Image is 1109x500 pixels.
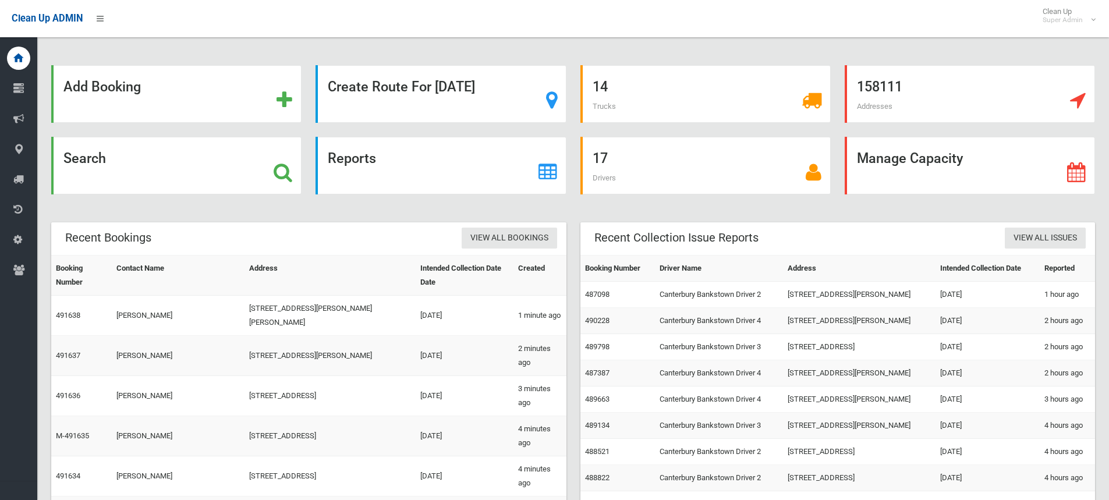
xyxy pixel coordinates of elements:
td: [DATE] [936,413,1040,439]
a: Add Booking [51,65,302,123]
a: 490228 [585,316,610,325]
strong: Reports [328,150,376,166]
td: [DATE] [936,386,1040,413]
td: 2 hours ago [1040,360,1095,386]
header: Recent Collection Issue Reports [580,226,773,249]
td: Canterbury Bankstown Driver 2 [655,439,783,465]
td: [STREET_ADDRESS][PERSON_NAME] [783,360,936,386]
td: [STREET_ADDRESS] [783,465,936,491]
td: [DATE] [936,439,1040,465]
a: 487098 [585,290,610,299]
td: Canterbury Bankstown Driver 3 [655,413,783,439]
th: Reported [1040,256,1095,282]
a: View All Issues [1005,228,1086,249]
td: Canterbury Bankstown Driver 4 [655,360,783,386]
td: [STREET_ADDRESS] [783,334,936,360]
td: 4 minutes ago [513,456,566,497]
td: [DATE] [936,308,1040,334]
th: Address [245,256,416,296]
td: 4 hours ago [1040,465,1095,491]
span: Clean Up ADMIN [12,13,83,24]
td: [DATE] [936,360,1040,386]
td: [PERSON_NAME] [112,336,245,376]
strong: 14 [593,79,608,95]
strong: 158111 [857,79,902,95]
td: 4 hours ago [1040,439,1095,465]
a: M-491635 [56,431,89,440]
th: Booking Number [580,256,655,282]
td: [STREET_ADDRESS] [245,456,416,497]
td: [STREET_ADDRESS][PERSON_NAME] [245,336,416,376]
span: Drivers [593,173,616,182]
th: Driver Name [655,256,783,282]
td: [STREET_ADDRESS] [783,439,936,465]
a: 491637 [56,351,80,360]
a: 491634 [56,471,80,480]
header: Recent Bookings [51,226,165,249]
td: 2 hours ago [1040,308,1095,334]
td: [STREET_ADDRESS][PERSON_NAME] [783,413,936,439]
a: 17 Drivers [580,137,831,194]
td: 3 minutes ago [513,376,566,416]
td: [STREET_ADDRESS][PERSON_NAME] [783,386,936,413]
strong: Manage Capacity [857,150,963,166]
td: [PERSON_NAME] [112,456,245,497]
a: 488822 [585,473,610,482]
td: Canterbury Bankstown Driver 4 [655,308,783,334]
td: [PERSON_NAME] [112,416,245,456]
a: Manage Capacity [845,137,1095,194]
td: Canterbury Bankstown Driver 4 [655,386,783,413]
td: [STREET_ADDRESS][PERSON_NAME] [783,282,936,308]
td: Canterbury Bankstown Driver 2 [655,465,783,491]
a: 488521 [585,447,610,456]
td: [DATE] [416,456,513,497]
small: Super Admin [1043,16,1083,24]
a: 158111 Addresses [845,65,1095,123]
td: Canterbury Bankstown Driver 3 [655,334,783,360]
strong: Create Route For [DATE] [328,79,475,95]
a: 491638 [56,311,80,320]
td: 2 minutes ago [513,336,566,376]
td: [STREET_ADDRESS][PERSON_NAME][PERSON_NAME] [245,296,416,336]
td: 3 hours ago [1040,386,1095,413]
a: 487387 [585,368,610,377]
td: Canterbury Bankstown Driver 2 [655,282,783,308]
strong: Add Booking [63,79,141,95]
a: View All Bookings [462,228,557,249]
strong: 17 [593,150,608,166]
th: Contact Name [112,256,245,296]
span: Trucks [593,102,616,111]
th: Intended Collection Date Date [416,256,513,296]
td: [DATE] [416,376,513,416]
td: [DATE] [936,282,1040,308]
a: Create Route For [DATE] [316,65,566,123]
a: Search [51,137,302,194]
td: 4 minutes ago [513,416,566,456]
td: 2 hours ago [1040,334,1095,360]
td: [DATE] [936,465,1040,491]
span: Addresses [857,102,892,111]
td: [STREET_ADDRESS] [245,376,416,416]
span: Clean Up [1037,7,1094,24]
td: 4 hours ago [1040,413,1095,439]
a: 489663 [585,395,610,403]
td: [DATE] [416,296,513,336]
strong: Search [63,150,106,166]
th: Address [783,256,936,282]
a: 489134 [585,421,610,430]
a: 489798 [585,342,610,351]
a: Reports [316,137,566,194]
td: [PERSON_NAME] [112,296,245,336]
th: Intended Collection Date [936,256,1040,282]
td: [PERSON_NAME] [112,376,245,416]
td: [STREET_ADDRESS][PERSON_NAME] [783,308,936,334]
td: 1 minute ago [513,296,566,336]
td: [STREET_ADDRESS] [245,416,416,456]
td: [DATE] [416,336,513,376]
a: 491636 [56,391,80,400]
th: Created [513,256,566,296]
th: Booking Number [51,256,112,296]
a: 14 Trucks [580,65,831,123]
td: [DATE] [416,416,513,456]
td: 1 hour ago [1040,282,1095,308]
